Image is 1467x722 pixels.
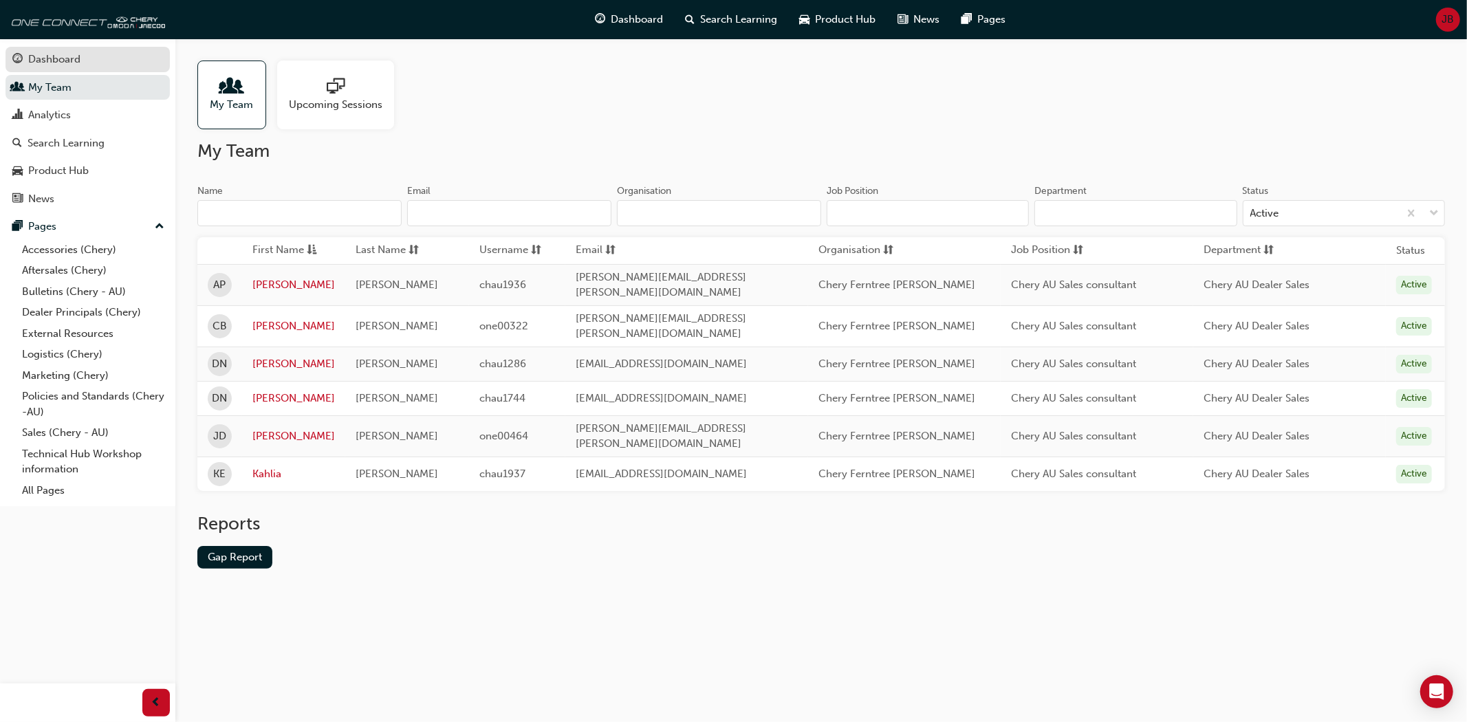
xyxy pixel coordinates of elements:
[6,214,170,239] button: Pages
[479,468,525,480] span: chau1937
[818,358,975,370] span: Chery Ferntree [PERSON_NAME]
[6,158,170,184] a: Product Hub
[6,75,170,100] a: My Team
[978,12,1006,28] span: Pages
[1204,242,1261,259] span: Department
[1034,200,1237,226] input: Department
[12,82,23,94] span: people-icon
[1396,317,1432,336] div: Active
[155,218,164,236] span: up-icon
[17,480,170,501] a: All Pages
[28,191,54,207] div: News
[1250,206,1279,221] div: Active
[197,513,1445,535] h2: Reports
[252,242,304,259] span: First Name
[409,242,419,259] span: sorting-icon
[213,428,226,444] span: JD
[356,358,438,370] span: [PERSON_NAME]
[307,242,317,259] span: asc-icon
[479,392,525,404] span: chau1744
[17,239,170,261] a: Accessories (Chery)
[6,131,170,156] a: Search Learning
[223,78,241,97] span: people-icon
[6,44,170,214] button: DashboardMy TeamAnalyticsSearch LearningProduct HubNews
[617,184,671,198] div: Organisation
[887,6,951,34] a: news-iconNews
[17,323,170,344] a: External Resources
[17,386,170,422] a: Policies and Standards (Chery -AU)
[818,320,975,332] span: Chery Ferntree [PERSON_NAME]
[277,61,405,129] a: Upcoming Sessions
[12,54,23,66] span: guage-icon
[213,391,228,406] span: DN
[818,242,894,259] button: Organisationsorting-icon
[6,47,170,72] a: Dashboard
[12,221,23,233] span: pages-icon
[576,271,746,299] span: [PERSON_NAME][EMAIL_ADDRESS][PERSON_NAME][DOMAIN_NAME]
[596,11,606,28] span: guage-icon
[1011,358,1136,370] span: Chery AU Sales consultant
[356,430,438,442] span: [PERSON_NAME]
[1204,430,1310,442] span: Chery AU Dealer Sales
[356,392,438,404] span: [PERSON_NAME]
[1429,205,1439,223] span: down-icon
[800,11,810,28] span: car-icon
[210,97,254,113] span: My Team
[197,200,402,226] input: Name
[1396,465,1432,483] div: Active
[252,242,328,259] button: First Nameasc-icon
[816,12,876,28] span: Product Hub
[197,140,1445,162] h2: My Team
[611,12,664,28] span: Dashboard
[1420,675,1453,708] div: Open Intercom Messenger
[1396,276,1432,294] div: Active
[1204,468,1310,480] span: Chery AU Dealer Sales
[1204,242,1279,259] button: Departmentsorting-icon
[675,6,789,34] a: search-iconSearch Learning
[605,242,616,259] span: sorting-icon
[289,97,382,113] span: Upcoming Sessions
[818,392,975,404] span: Chery Ferntree [PERSON_NAME]
[585,6,675,34] a: guage-iconDashboard
[479,242,528,259] span: Username
[151,694,162,712] span: prev-icon
[252,428,335,444] a: [PERSON_NAME]
[818,430,975,442] span: Chery Ferntree [PERSON_NAME]
[197,546,272,569] a: Gap Report
[1011,468,1136,480] span: Chery AU Sales consultant
[17,365,170,386] a: Marketing (Chery)
[17,422,170,444] a: Sales (Chery - AU)
[407,184,431,198] div: Email
[576,468,747,480] span: [EMAIL_ADDRESS][DOMAIN_NAME]
[252,318,335,334] a: [PERSON_NAME]
[1436,8,1460,32] button: JB
[1011,392,1136,404] span: Chery AU Sales consultant
[789,6,887,34] a: car-iconProduct Hub
[479,320,528,332] span: one00322
[356,242,431,259] button: Last Namesorting-icon
[7,6,165,33] img: oneconnect
[17,302,170,323] a: Dealer Principals (Chery)
[6,102,170,128] a: Analytics
[1204,320,1310,332] span: Chery AU Dealer Sales
[686,11,695,28] span: search-icon
[252,466,335,482] a: Kahlia
[28,107,71,123] div: Analytics
[818,468,975,480] span: Chery Ferntree [PERSON_NAME]
[252,277,335,293] a: [PERSON_NAME]
[1011,242,1087,259] button: Job Positionsorting-icon
[818,278,975,291] span: Chery Ferntree [PERSON_NAME]
[818,242,880,259] span: Organisation
[12,193,23,206] span: news-icon
[962,11,972,28] span: pages-icon
[1073,242,1083,259] span: sorting-icon
[12,109,23,122] span: chart-icon
[1243,184,1269,198] div: Status
[213,356,228,372] span: DN
[1396,427,1432,446] div: Active
[531,242,541,259] span: sorting-icon
[1442,12,1455,28] span: JB
[1204,392,1310,404] span: Chery AU Dealer Sales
